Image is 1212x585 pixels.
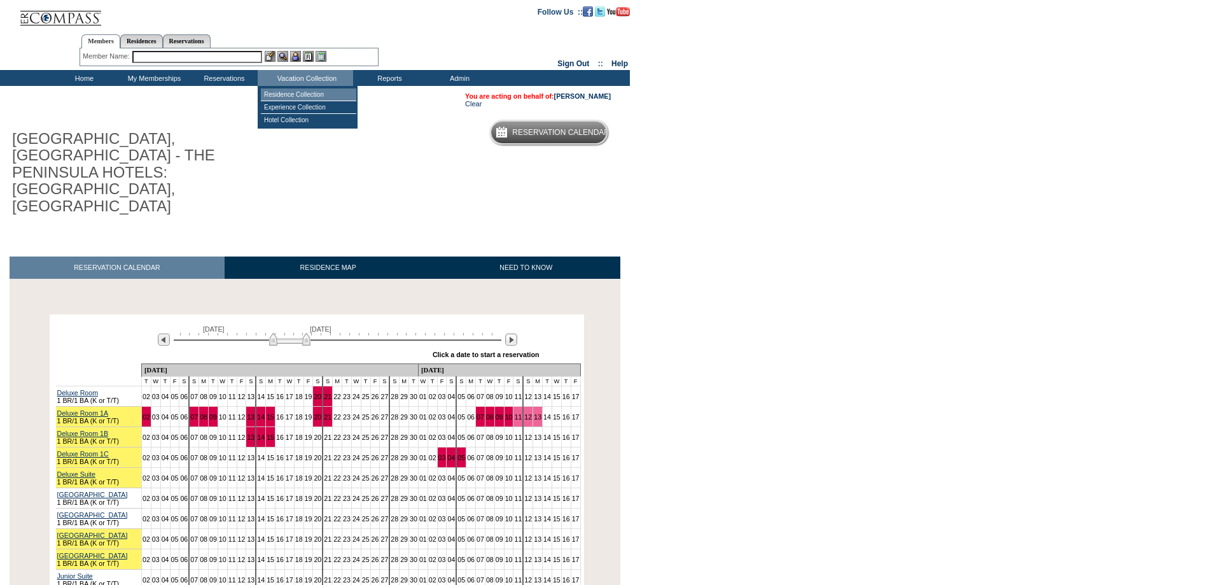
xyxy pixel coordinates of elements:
[162,454,169,462] a: 04
[514,474,522,482] a: 11
[423,70,493,86] td: Admin
[200,393,207,400] a: 08
[391,474,398,482] a: 28
[333,433,341,441] a: 22
[553,433,561,441] a: 15
[380,393,388,400] a: 27
[534,433,541,441] a: 13
[380,474,388,482] a: 27
[158,334,170,346] img: Previous
[265,51,275,62] img: b_edit.gif
[219,433,226,441] a: 10
[572,474,580,482] a: 17
[143,454,150,462] a: 02
[305,393,312,400] a: 19
[257,495,265,502] a: 14
[305,433,312,441] a: 19
[152,454,160,462] a: 03
[180,495,188,502] a: 06
[276,433,284,441] a: 16
[524,474,532,482] a: 12
[180,474,188,482] a: 06
[419,413,427,421] a: 01
[276,495,284,502] a: 16
[477,474,484,482] a: 07
[190,474,198,482] a: 07
[447,474,455,482] a: 04
[238,454,246,462] a: 12
[429,393,436,400] a: 02
[219,495,226,502] a: 10
[431,257,620,279] a: NEED TO KNOW
[295,474,303,482] a: 18
[543,433,551,441] a: 14
[257,393,265,400] a: 14
[295,413,303,421] a: 18
[362,474,370,482] a: 25
[391,495,398,502] a: 28
[477,413,484,421] a: 07
[171,495,179,502] a: 05
[372,474,379,482] a: 26
[438,393,446,400] a: 03
[286,413,293,421] a: 17
[314,393,321,400] a: 20
[305,454,312,462] a: 19
[314,454,321,462] a: 20
[343,474,351,482] a: 23
[238,474,246,482] a: 12
[303,51,314,62] img: Reservations
[228,454,236,462] a: 11
[362,433,370,441] a: 25
[225,257,432,279] a: RESIDENCE MAP
[333,495,341,502] a: 22
[391,433,398,441] a: 28
[562,454,570,462] a: 16
[362,495,370,502] a: 25
[543,454,551,462] a: 14
[267,393,274,400] a: 15
[477,433,484,441] a: 07
[457,413,465,421] a: 05
[57,430,109,437] a: Deluxe Room 1B
[152,474,160,482] a: 03
[438,454,446,462] a: 03
[343,454,351,462] a: 23
[247,393,254,400] a: 13
[419,393,427,400] a: 01
[362,393,370,400] a: 25
[286,495,293,502] a: 17
[524,454,532,462] a: 12
[429,454,436,462] a: 02
[57,450,109,458] a: Deluxe Room 1C
[486,474,494,482] a: 08
[200,413,207,421] a: 08
[228,474,236,482] a: 11
[180,413,188,421] a: 06
[572,433,580,441] a: 17
[333,474,341,482] a: 22
[505,433,513,441] a: 10
[554,92,611,100] a: [PERSON_NAME]
[305,413,312,421] a: 19
[247,413,254,421] a: 13
[190,433,198,441] a: 07
[277,51,288,62] img: View
[572,454,580,462] a: 17
[163,34,211,48] a: Reservations
[496,454,503,462] a: 09
[362,413,370,421] a: 25
[553,413,561,421] a: 15
[457,495,465,502] a: 05
[410,474,417,482] a: 30
[295,495,303,502] a: 18
[400,495,408,502] a: 29
[496,393,503,400] a: 09
[162,393,169,400] a: 04
[257,474,265,482] a: 14
[316,51,326,62] img: b_calculator.gif
[333,454,341,462] a: 22
[188,70,258,86] td: Reservations
[247,454,254,462] a: 13
[505,393,513,400] a: 10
